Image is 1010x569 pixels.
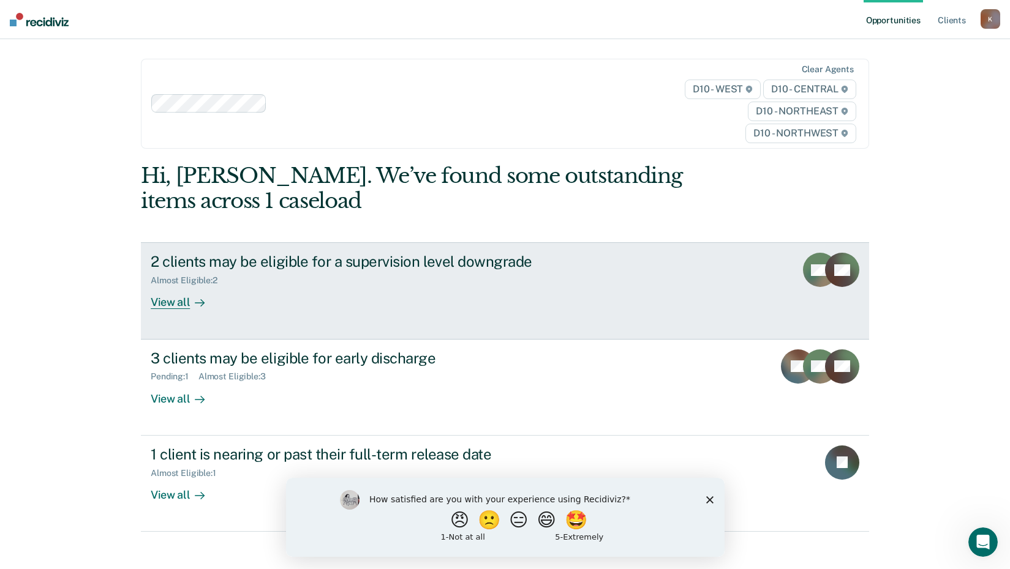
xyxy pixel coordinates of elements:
[968,527,998,557] iframe: Intercom live chat
[748,102,856,121] span: D10 - NORTHEAST
[151,286,219,310] div: View all
[151,468,226,478] div: Almost Eligible : 1
[198,371,276,382] div: Almost Eligible : 3
[141,340,869,436] a: 3 clients may be eligible for early dischargePending:1Almost Eligible:3View all
[151,445,581,463] div: 1 client is nearing or past their full-term release date
[10,13,69,26] img: Recidiviz
[141,163,723,214] div: Hi, [PERSON_NAME]. We’ve found some outstanding items across 1 caseload
[151,275,227,286] div: Almost Eligible : 2
[151,478,219,502] div: View all
[141,242,869,339] a: 2 clients may be eligible for a supervision level downgradeAlmost Eligible:2View all
[151,382,219,406] div: View all
[141,436,869,532] a: 1 client is nearing or past their full-term release dateAlmost Eligible:1View all
[802,64,854,75] div: Clear agents
[151,349,581,367] div: 3 clients may be eligible for early discharge
[763,80,856,99] span: D10 - CENTRAL
[286,478,725,557] iframe: Survey by Kim from Recidiviz
[685,80,761,99] span: D10 - WEST
[151,371,198,382] div: Pending : 1
[981,9,1000,29] button: K
[151,253,581,270] div: 2 clients may be eligible for a supervision level downgrade
[745,124,856,143] span: D10 - NORTHWEST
